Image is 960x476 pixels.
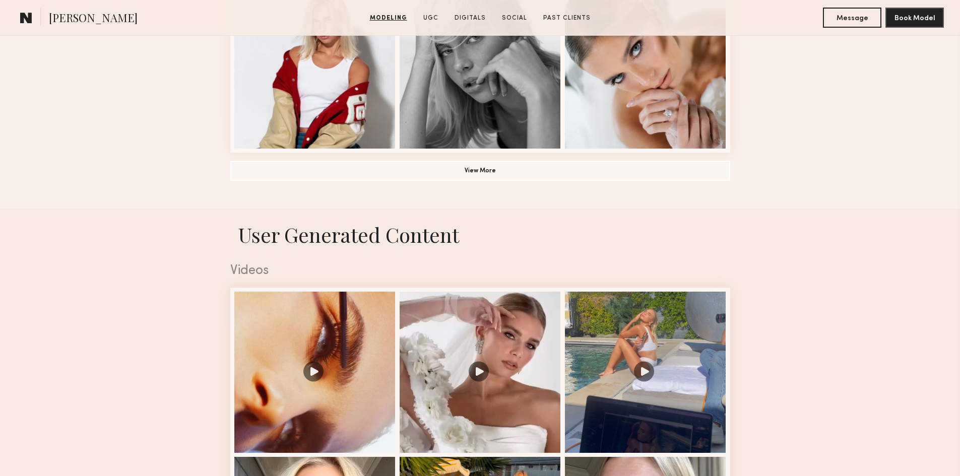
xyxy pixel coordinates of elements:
[823,8,881,28] button: Message
[885,8,944,28] button: Book Model
[419,14,442,23] a: UGC
[230,161,730,181] button: View More
[222,221,738,248] h1: User Generated Content
[539,14,595,23] a: Past Clients
[49,10,138,28] span: [PERSON_NAME]
[230,264,730,278] div: Videos
[885,13,944,22] a: Book Model
[366,14,411,23] a: Modeling
[451,14,490,23] a: Digitals
[498,14,531,23] a: Social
